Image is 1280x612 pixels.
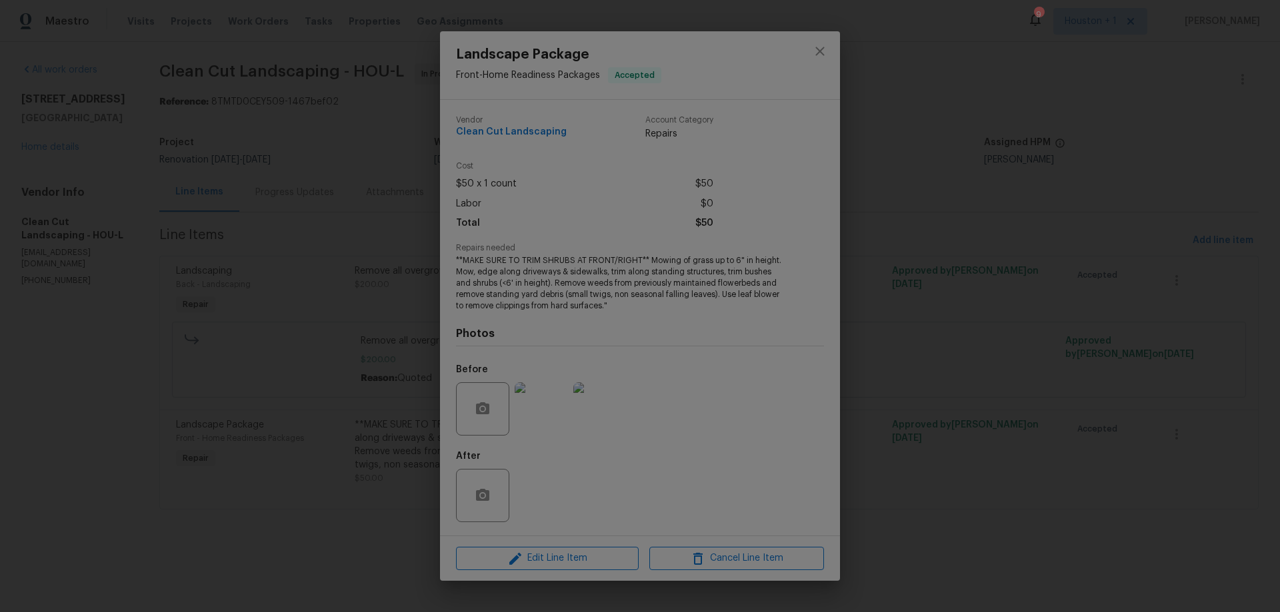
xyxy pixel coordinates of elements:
span: Edit Line Item [460,550,635,567]
button: Cancel Line Item [649,547,824,570]
span: Account Category [645,116,713,125]
span: Total [456,214,480,233]
h4: Photos [456,327,824,340]
span: Cancel Line Item [653,550,820,567]
span: Front - Home Readiness Packages [456,71,600,80]
h5: Before [456,365,488,374]
span: $50 [695,174,713,194]
button: close [804,35,836,67]
div: 9 [1034,8,1043,21]
span: Landscape Package [456,47,661,62]
span: Labor [456,194,481,214]
h5: After [456,452,481,461]
span: $50 [695,214,713,233]
span: Repairs [645,127,713,141]
span: Vendor [456,116,567,125]
span: Repairs needed [456,244,824,252]
span: $50 x 1 count [456,174,517,194]
span: **MAKE SURE TO TRIM SHRUBS AT FRONT/RIGHT** Mowing of grass up to 6" in height. Mow, edge along d... [456,255,787,311]
span: Clean Cut Landscaping [456,127,567,137]
button: Edit Line Item [456,547,639,570]
span: Accepted [609,69,660,82]
span: Cost [456,162,713,170]
span: $0 [701,194,713,214]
